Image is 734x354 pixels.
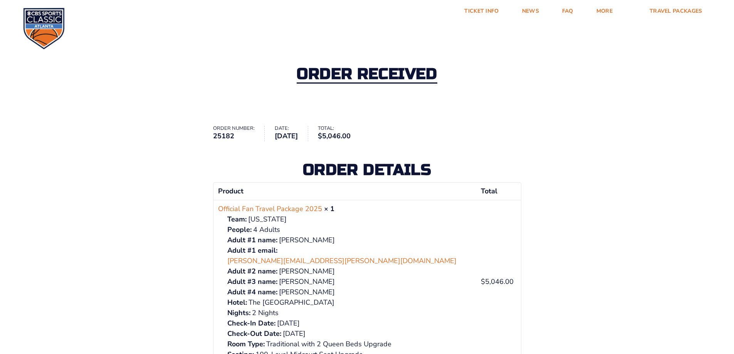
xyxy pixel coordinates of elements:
[318,126,361,141] li: Total:
[318,131,351,141] bdi: 5,046.00
[297,66,437,84] h2: Order received
[23,8,65,49] img: CBS Sports Classic
[213,131,255,141] strong: 25182
[227,287,472,297] p: [PERSON_NAME]
[227,297,247,308] strong: Hotel:
[324,204,334,213] strong: × 1
[227,297,472,308] p: The [GEOGRAPHIC_DATA]
[227,225,252,235] strong: People:
[227,225,472,235] p: 4 Adults
[227,235,277,245] strong: Adult #1 name:
[227,318,275,329] strong: Check-In Date:
[227,329,472,339] p: [DATE]
[227,329,281,339] strong: Check-Out Date:
[481,277,485,286] span: $
[275,126,308,141] li: Date:
[318,131,322,141] span: $
[227,287,277,297] strong: Adult #4 name:
[227,266,472,277] p: [PERSON_NAME]
[213,162,521,178] h2: Order details
[227,245,277,256] strong: Adult #1 email:
[227,339,265,349] strong: Room Type:
[227,318,472,329] p: [DATE]
[227,308,472,318] p: 2 Nights
[275,131,298,141] strong: [DATE]
[227,277,277,287] strong: Adult #3 name:
[227,266,277,277] strong: Adult #2 name:
[213,183,476,200] th: Product
[227,214,247,225] strong: Team:
[218,204,322,214] a: Official Fan Travel Package 2025
[227,214,472,225] p: [US_STATE]
[227,308,250,318] strong: Nights:
[227,339,472,349] p: Traditional with 2 Queen Beds Upgrade
[227,235,472,245] p: [PERSON_NAME]
[476,183,521,200] th: Total
[213,126,265,141] li: Order number:
[481,277,514,286] bdi: 5,046.00
[227,256,457,266] a: [PERSON_NAME][EMAIL_ADDRESS][PERSON_NAME][DOMAIN_NAME]
[227,277,472,287] p: [PERSON_NAME]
